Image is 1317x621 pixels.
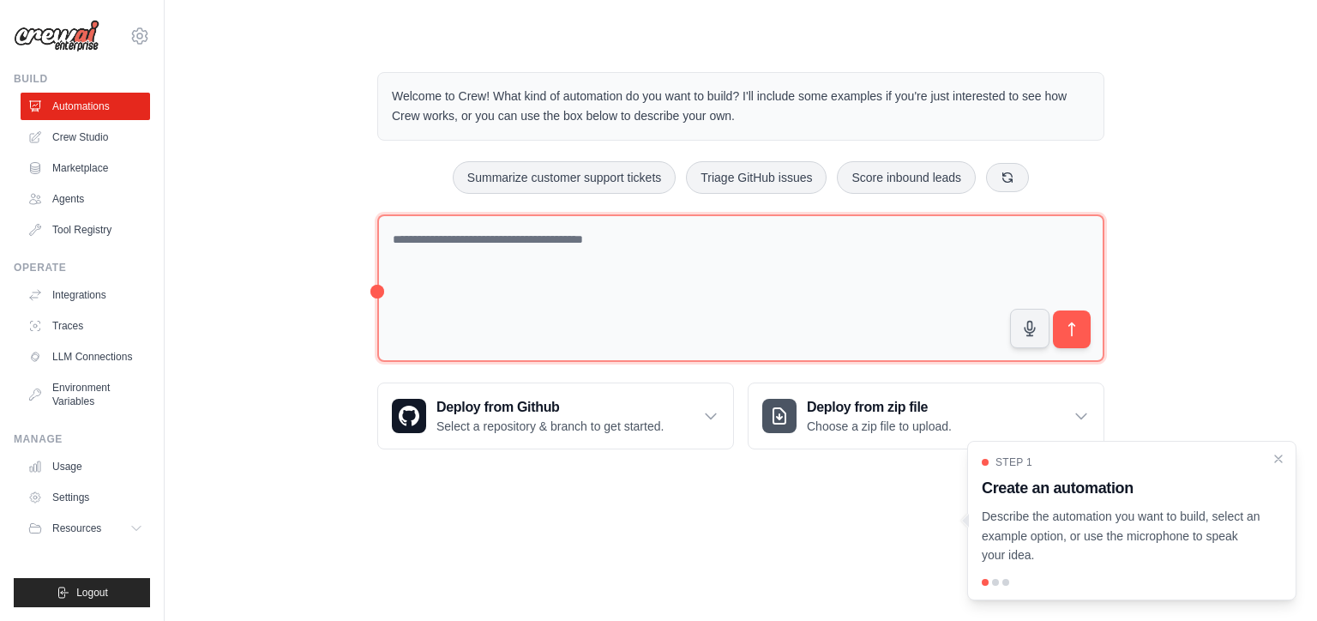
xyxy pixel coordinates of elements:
span: Logout [76,586,108,600]
a: Crew Studio [21,124,150,151]
div: Build [14,72,150,86]
a: LLM Connections [21,343,150,371]
img: Logo [14,20,99,52]
button: Logout [14,578,150,607]
p: Welcome to Crew! What kind of automation do you want to build? I'll include some examples if you'... [392,87,1090,126]
div: Manage [14,432,150,446]
a: Traces [21,312,150,340]
div: Operate [14,261,150,274]
a: Integrations [21,281,150,309]
button: Resources [21,515,150,542]
span: Resources [52,522,101,535]
a: Environment Variables [21,374,150,415]
h3: Create an automation [982,476,1261,500]
a: Agents [21,185,150,213]
a: Settings [21,484,150,511]
button: Close walkthrough [1272,452,1285,466]
a: Tool Registry [21,216,150,244]
button: Score inbound leads [837,161,976,194]
p: Choose a zip file to upload. [807,418,952,435]
p: Describe the automation you want to build, select an example option, or use the microphone to spe... [982,507,1261,565]
a: Usage [21,453,150,480]
iframe: Chat Widget [1231,539,1317,621]
button: Summarize customer support tickets [453,161,676,194]
h3: Deploy from Github [436,397,664,418]
p: Select a repository & branch to get started. [436,418,664,435]
a: Automations [21,93,150,120]
a: Marketplace [21,154,150,182]
button: Triage GitHub issues [686,161,827,194]
h3: Deploy from zip file [807,397,952,418]
span: Step 1 [995,455,1032,469]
